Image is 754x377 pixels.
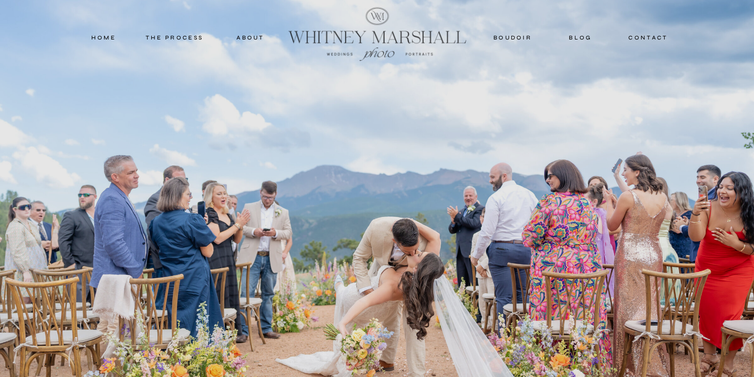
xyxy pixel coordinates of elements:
[82,33,126,42] a: home
[144,33,205,42] a: THE PROCESS
[492,33,533,42] a: boudoir
[624,33,672,42] a: contact
[225,33,276,42] a: about
[558,33,603,42] a: blog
